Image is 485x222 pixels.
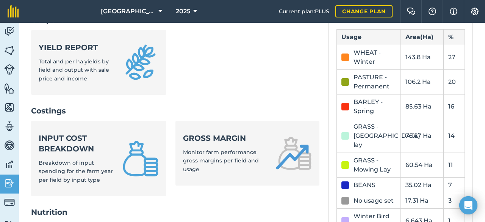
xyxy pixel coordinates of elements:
td: 16 [443,94,465,119]
span: Current plan : PLUS [279,7,329,16]
span: 2025 [176,7,190,16]
div: GRASS - Mowing Lay [354,156,396,174]
a: Yield reportTotal and per ha yields by field and output with sale price and income [31,30,166,95]
a: Gross marginMonitor farm performance gross margins per field and usage [175,121,320,186]
h2: Nutrition [31,207,319,217]
a: Input cost breakdownBreakdown of input spending for the farm year per field by input type [31,121,166,196]
td: 35.02 Ha [401,177,444,193]
img: Input cost breakdown [122,140,159,177]
span: Monitor farm performance gross margins per field and usage [183,149,259,173]
div: WHEAT - Winter [354,48,396,66]
div: GRASS - [GEOGRAPHIC_DATA] lay [354,122,420,150]
img: svg+xml;base64,PD94bWwgdmVyc2lvbj0iMS4wIiBlbmNvZGluZz0idXRmLTgiPz4KPCEtLSBHZW5lcmF0b3I6IEFkb2JlIE... [4,140,15,151]
strong: Gross margin [183,133,267,143]
strong: Yield report [39,42,113,53]
img: svg+xml;base64,PHN2ZyB4bWxucz0iaHR0cDovL3d3dy53My5vcmcvMjAwMC9zdmciIHdpZHRoPSI1NiIgaGVpZ2h0PSI2MC... [4,102,15,113]
div: PASTURE - Permanent [354,73,396,91]
img: svg+xml;base64,PD94bWwgdmVyc2lvbj0iMS4wIiBlbmNvZGluZz0idXRmLTgiPz4KPCEtLSBHZW5lcmF0b3I6IEFkb2JlIE... [4,26,15,37]
span: Breakdown of input spending for the farm year per field by input type [39,159,113,183]
div: Open Intercom Messenger [459,196,477,214]
div: BEANS [354,181,375,190]
img: fieldmargin Logo [8,5,19,17]
td: 7 [443,177,465,193]
td: 27 [443,45,465,69]
img: svg+xml;base64,PD94bWwgdmVyc2lvbj0iMS4wIiBlbmNvZGluZz0idXRmLTgiPz4KPCEtLSBHZW5lcmF0b3I6IEFkb2JlIE... [4,159,15,170]
img: svg+xml;base64,PHN2ZyB4bWxucz0iaHR0cDovL3d3dy53My5vcmcvMjAwMC9zdmciIHdpZHRoPSI1NiIgaGVpZ2h0PSI2MC... [4,45,15,56]
td: 143.8 Ha [401,45,444,69]
img: A question mark icon [428,8,437,15]
img: Yield report [122,44,159,80]
img: Gross margin [275,135,312,172]
td: 17.31 Ha [401,193,444,208]
a: Change plan [335,5,393,17]
img: svg+xml;base64,PD94bWwgdmVyc2lvbj0iMS4wIiBlbmNvZGluZz0idXRmLTgiPz4KPCEtLSBHZW5lcmF0b3I6IEFkb2JlIE... [4,121,15,132]
td: 60.54 Ha [401,153,444,177]
td: 85.63 Ha [401,94,444,119]
div: No usage set [354,196,394,205]
img: svg+xml;base64,PD94bWwgdmVyc2lvbj0iMS4wIiBlbmNvZGluZz0idXRmLTgiPz4KPCEtLSBHZW5lcmF0b3I6IEFkb2JlIE... [4,178,15,189]
img: svg+xml;base64,PD94bWwgdmVyc2lvbj0iMS4wIiBlbmNvZGluZz0idXRmLTgiPz4KPCEtLSBHZW5lcmF0b3I6IEFkb2JlIE... [4,197,15,208]
h2: Costings [31,105,319,116]
strong: Input cost breakdown [39,133,113,154]
img: svg+xml;base64,PHN2ZyB4bWxucz0iaHR0cDovL3d3dy53My5vcmcvMjAwMC9zdmciIHdpZHRoPSI1NiIgaGVpZ2h0PSI2MC... [4,83,15,94]
div: BARLEY - Spring [354,98,396,116]
th: % [443,29,465,45]
img: A cog icon [470,8,479,15]
span: Total and per ha yields by field and output with sale price and income [39,58,109,82]
td: 20 [443,69,465,94]
img: svg+xml;base64,PD94bWwgdmVyc2lvbj0iMS4wIiBlbmNvZGluZz0idXRmLTgiPz4KPCEtLSBHZW5lcmF0b3I6IEFkb2JlIE... [4,64,15,75]
img: Two speech bubbles overlapping with the left bubble in the forefront [407,8,416,15]
td: 106.2 Ha [401,69,444,94]
td: 14 [443,119,465,153]
th: Area ( Ha ) [401,29,444,45]
img: svg+xml;base64,PHN2ZyB4bWxucz0iaHR0cDovL3d3dy53My5vcmcvMjAwMC9zdmciIHdpZHRoPSIxNyIgaGVpZ2h0PSIxNy... [450,7,457,16]
td: 75.57 Ha [401,119,444,153]
th: Usage [337,29,401,45]
td: 11 [443,153,465,177]
span: [GEOGRAPHIC_DATA] [101,7,155,16]
td: 3 [443,193,465,208]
